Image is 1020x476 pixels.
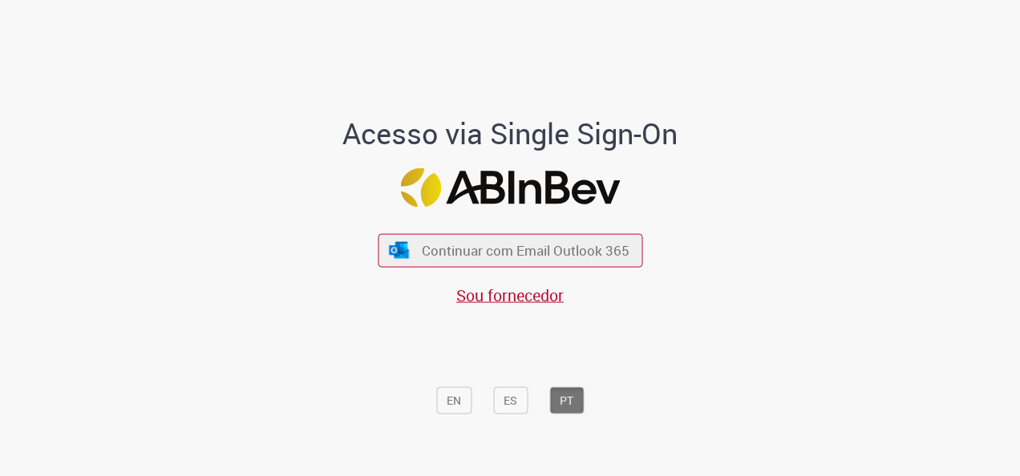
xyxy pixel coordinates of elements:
[436,386,472,413] button: EN
[549,386,584,413] button: PT
[400,168,620,208] img: Logo ABInBev
[422,241,629,260] span: Continuar com Email Outlook 365
[388,241,411,258] img: ícone Azure/Microsoft 360
[493,386,528,413] button: ES
[288,117,733,149] h1: Acesso via Single Sign-On
[456,284,564,305] a: Sou fornecedor
[378,234,642,267] button: ícone Azure/Microsoft 360 Continuar com Email Outlook 365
